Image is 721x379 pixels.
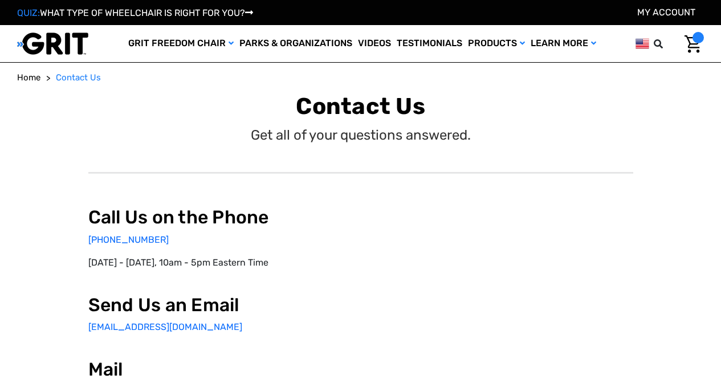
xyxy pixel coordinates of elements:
[56,71,101,84] a: Contact Us
[88,234,169,245] a: [PHONE_NUMBER]
[17,32,88,55] img: GRIT All-Terrain Wheelchair and Mobility Equipment
[88,321,242,332] a: [EMAIL_ADDRESS][DOMAIN_NAME]
[125,25,237,62] a: GRIT Freedom Chair
[528,25,599,62] a: Learn More
[237,25,355,62] a: Parks & Organizations
[88,206,352,228] h2: Call Us on the Phone
[88,256,352,270] p: [DATE] - [DATE], 10am - 5pm Eastern Time
[676,32,704,56] a: Cart with 0 items
[465,25,528,62] a: Products
[685,35,701,53] img: Cart
[251,125,471,145] p: Get all of your questions answered.
[659,32,676,56] input: Search
[636,36,649,51] img: us.png
[17,71,40,84] a: Home
[637,7,695,18] a: Account
[17,71,704,84] nav: Breadcrumb
[17,7,253,18] a: QUIZ:WHAT TYPE OF WHEELCHAIR IS RIGHT FOR YOU?
[56,72,101,83] span: Contact Us
[394,25,465,62] a: Testimonials
[88,294,352,316] h2: Send Us an Email
[369,206,633,292] iframe: Form 0
[17,72,40,83] span: Home
[296,93,425,120] b: Contact Us
[17,7,40,18] span: QUIZ:
[355,25,394,62] a: Videos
